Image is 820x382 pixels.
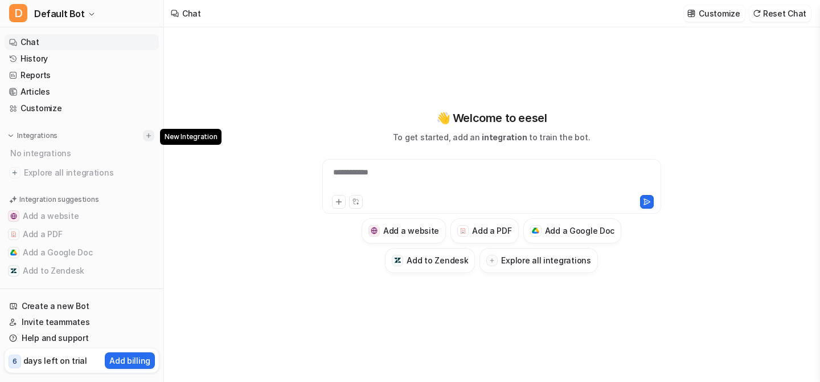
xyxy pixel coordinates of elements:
[393,131,590,143] p: To get started, add an to train the bot.
[371,227,378,234] img: Add a website
[13,356,17,367] p: 6
[5,314,159,330] a: Invite teammates
[687,9,695,18] img: customize
[5,51,159,67] a: History
[24,164,154,182] span: Explore all integrations
[436,109,547,127] p: 👋 Welcome to eesel
[482,132,527,142] span: integration
[5,243,159,262] button: Add a Google DocAdd a Google Doc
[5,330,159,346] a: Help and support
[10,267,17,274] img: Add to Zendesk
[450,218,518,243] button: Add a PDFAdd a PDF
[160,129,222,145] span: New Integration
[145,132,153,140] img: menu_add.svg
[5,130,61,141] button: Integrations
[460,227,467,234] img: Add a PDF
[7,144,159,162] div: No integrations
[19,194,99,205] p: Integration suggestions
[5,100,159,116] a: Customize
[182,7,201,19] div: Chat
[523,218,622,243] button: Add a Google DocAdd a Google Doc
[9,4,27,22] span: D
[385,248,475,273] button: Add to ZendeskAdd to Zendesk
[362,218,446,243] button: Add a websiteAdd a website
[5,34,159,50] a: Chat
[684,5,744,22] button: Customize
[109,355,150,367] p: Add billing
[394,257,401,264] img: Add to Zendesk
[699,7,740,19] p: Customize
[10,213,17,220] img: Add a website
[5,67,159,83] a: Reports
[472,225,511,237] h3: Add a PDF
[23,355,87,367] p: days left on trial
[545,225,615,237] h3: Add a Google Doc
[105,352,155,369] button: Add billing
[10,249,17,256] img: Add a Google Doc
[5,225,159,243] button: Add a PDFAdd a PDF
[5,84,159,100] a: Articles
[532,227,539,234] img: Add a Google Doc
[501,254,591,266] h3: Explore all integrations
[34,6,85,22] span: Default Bot
[383,225,439,237] h3: Add a website
[479,248,597,273] button: Explore all integrations
[7,132,15,140] img: expand menu
[17,131,58,140] p: Integrations
[407,254,468,266] h3: Add to Zendesk
[753,9,761,18] img: reset
[10,231,17,238] img: Add a PDF
[749,5,811,22] button: Reset Chat
[5,298,159,314] a: Create a new Bot
[5,262,159,280] button: Add to ZendeskAdd to Zendesk
[5,207,159,225] button: Add a websiteAdd a website
[9,167,20,178] img: explore all integrations
[5,165,159,181] a: Explore all integrations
